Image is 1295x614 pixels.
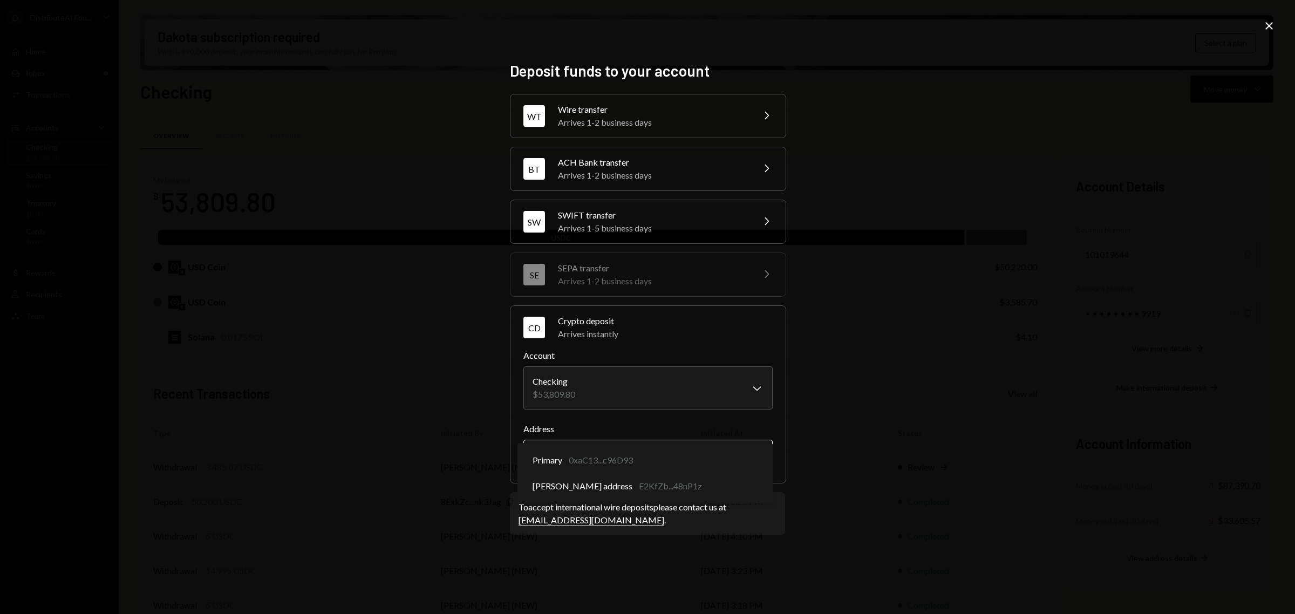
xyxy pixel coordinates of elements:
div: E2KfZb...48nP1z [639,480,702,493]
label: Address [523,422,773,435]
span: Primary [533,454,562,467]
div: Wire transfer [558,103,747,116]
div: WT [523,105,545,127]
div: SE [523,264,545,285]
h2: Deposit funds to your account [510,60,785,81]
a: [EMAIL_ADDRESS][DOMAIN_NAME] [519,515,664,526]
button: Address [523,440,773,470]
div: Arrives instantly [558,328,773,340]
div: Arrives 1-5 business days [558,222,747,235]
span: [PERSON_NAME] address [533,480,632,493]
div: SW [523,211,545,233]
div: BT [523,158,545,180]
button: Account [523,366,773,410]
div: CD [523,317,545,338]
div: Arrives 1-2 business days [558,275,747,288]
div: 0xaC13...c96D93 [569,454,633,467]
div: SEPA transfer [558,262,747,275]
div: Arrives 1-2 business days [558,116,747,129]
div: ACH Bank transfer [558,156,747,169]
div: SWIFT transfer [558,209,747,222]
div: Arrives 1-2 business days [558,169,747,182]
div: To accept international wire deposits please contact us at . [519,501,776,527]
label: Account [523,349,773,362]
div: Crypto deposit [558,315,773,328]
